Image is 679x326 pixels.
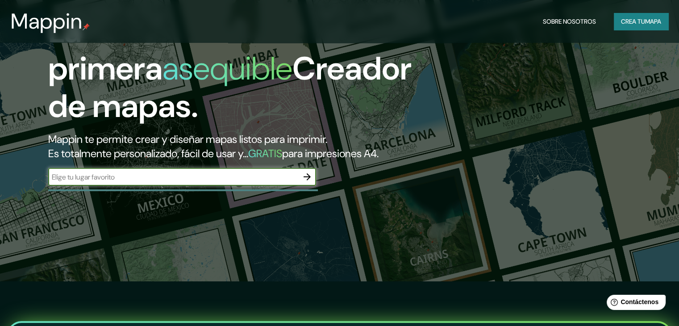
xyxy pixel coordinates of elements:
font: GRATIS [248,146,282,160]
font: Creador de mapas. [48,48,412,127]
img: pin de mapeo [83,23,90,30]
font: Mappin [11,7,83,35]
font: Es totalmente personalizado, fácil de usar y... [48,146,248,160]
button: Crea tumapa [614,13,668,30]
button: Sobre nosotros [539,13,600,30]
font: Sobre nosotros [543,17,596,25]
font: mapa [645,17,661,25]
input: Elige tu lugar favorito [48,172,298,182]
font: La primera [48,10,162,89]
font: para impresiones A4. [282,146,379,160]
iframe: Lanzador de widgets de ayuda [600,291,669,316]
font: Crea tu [621,17,645,25]
font: asequible [162,48,292,89]
font: Mappin te permite crear y diseñar mapas listos para imprimir. [48,132,327,146]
